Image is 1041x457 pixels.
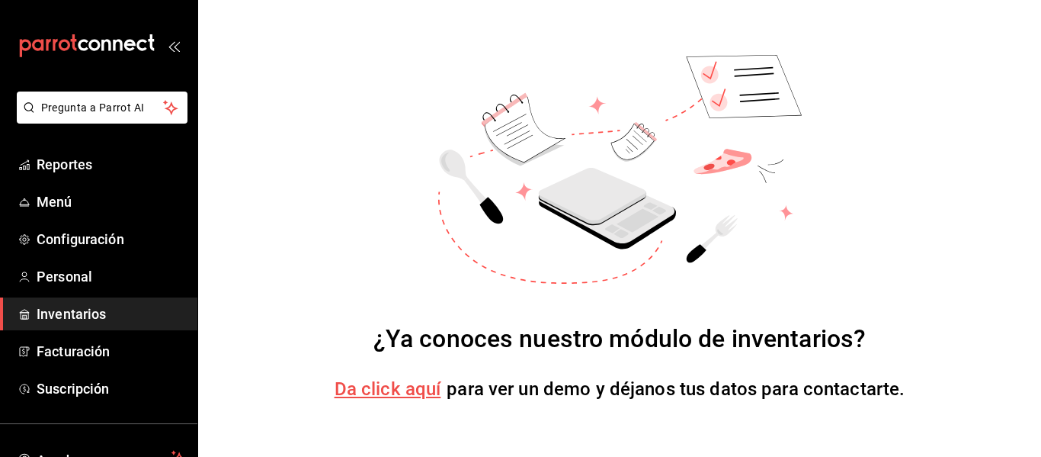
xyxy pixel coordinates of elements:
[37,304,185,324] span: Inventarios
[335,378,441,400] a: Da click aquí
[37,154,185,175] span: Reportes
[447,378,905,400] span: para ver un demo y déjanos tus datos para contactarte.
[11,111,187,127] a: Pregunta a Parrot AI
[373,320,866,357] div: ¿Ya conoces nuestro módulo de inventarios?
[37,378,185,399] span: Suscripción
[168,40,180,52] button: open_drawer_menu
[41,100,164,116] span: Pregunta a Parrot AI
[37,191,185,212] span: Menú
[37,266,185,287] span: Personal
[37,341,185,362] span: Facturación
[17,92,187,124] button: Pregunta a Parrot AI
[37,229,185,249] span: Configuración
